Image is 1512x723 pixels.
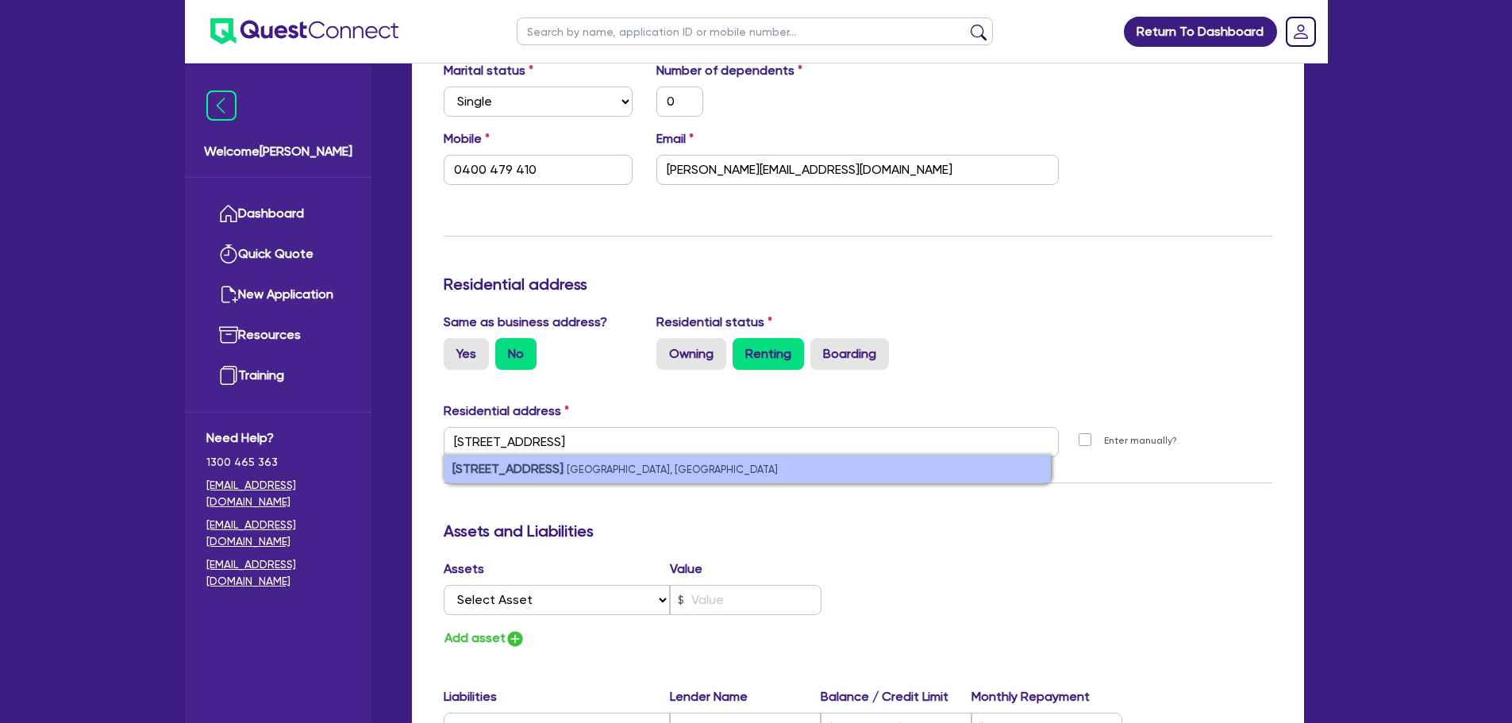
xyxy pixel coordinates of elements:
span: Welcome [PERSON_NAME] [204,142,352,161]
label: Email [656,129,694,148]
img: icon-menu-close [206,90,237,121]
label: Assets [444,560,671,579]
a: Training [206,356,350,396]
label: Mobile [444,129,490,148]
a: Resources [206,315,350,356]
label: Residential address [444,402,569,421]
label: Marital status [444,61,533,80]
a: [EMAIL_ADDRESS][DOMAIN_NAME] [206,517,350,550]
img: new-application [219,285,238,304]
img: resources [219,325,238,344]
label: Monthly Repayment [971,687,1122,706]
span: Need Help? [206,429,350,448]
img: icon-add [506,629,525,648]
strong: [STREET_ADDRESS] [452,461,564,476]
a: Quick Quote [206,234,350,275]
h3: Assets and Liabilities [444,521,1272,540]
label: Liabilities [444,687,670,706]
img: training [219,366,238,385]
button: Add asset [444,628,525,649]
label: Same as business address? [444,313,607,332]
label: Lender Name [670,687,821,706]
a: New Application [206,275,350,315]
label: Owning [656,338,726,370]
label: Renting [733,338,804,370]
input: Value [670,585,821,615]
small: [GEOGRAPHIC_DATA], [GEOGRAPHIC_DATA] [567,463,778,475]
label: Yes [444,338,489,370]
a: [EMAIL_ADDRESS][DOMAIN_NAME] [206,477,350,510]
a: Return To Dashboard [1124,17,1277,47]
label: Residential status [656,313,772,332]
a: [EMAIL_ADDRESS][DOMAIN_NAME] [206,556,350,590]
img: quest-connect-logo-blue [210,18,398,44]
label: Number of dependents [656,61,802,80]
label: No [495,338,537,370]
label: Enter manually? [1104,433,1177,448]
label: Boarding [810,338,889,370]
a: Dashboard [206,194,350,234]
a: Dropdown toggle [1280,11,1322,52]
label: Value [670,560,702,579]
span: 1300 465 363 [206,454,350,471]
input: Search by name, application ID or mobile number... [517,17,993,45]
label: Balance / Credit Limit [821,687,971,706]
h3: Residential address [444,275,1272,294]
img: quick-quote [219,244,238,263]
